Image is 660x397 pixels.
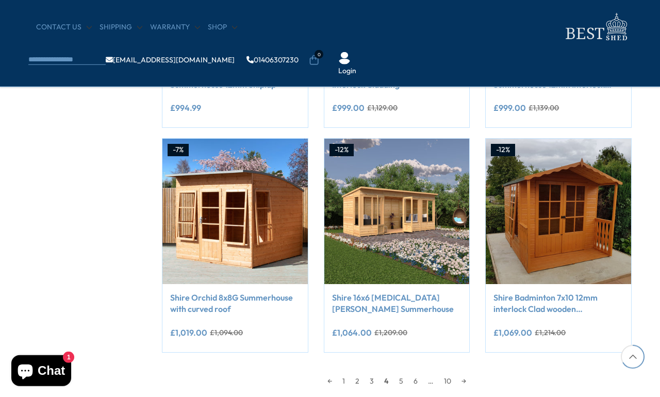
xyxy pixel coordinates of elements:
img: User Icon [338,52,351,64]
img: logo [559,10,632,44]
a: 3 [365,373,379,389]
a: 5 [394,373,408,389]
a: 2 [350,373,365,389]
del: £1,129.00 [367,104,398,111]
del: £1,209.00 [374,329,407,336]
a: Shire 16x6 [MEDICAL_DATA][PERSON_NAME] Summerhouse [332,292,462,315]
a: Shop [208,22,237,32]
ins: £999.00 [493,104,526,112]
a: Shire Orchid 8x8G Summerhouse with curved roof [170,292,300,315]
img: Shire Orchid 8x8G Summerhouse with curved roof - Best Shed [162,139,308,284]
a: → [456,373,471,389]
del: £1,214.00 [535,329,566,336]
span: 0 [315,50,323,59]
a: 0 [309,55,319,65]
del: £1,094.00 [210,329,243,336]
div: -7% [168,144,189,156]
a: CONTACT US [36,22,92,32]
a: ← [322,373,337,389]
a: Shire Badminton 7x10 12mm interlock Clad wooden Summerhouse [493,292,623,315]
a: [EMAIL_ADDRESS][DOMAIN_NAME] [106,56,235,63]
ins: £1,064.00 [332,328,372,337]
img: Shire Badminton 7x10 12mm interlock Clad wooden Summerhouse - Best Shed [486,139,631,284]
a: 1 [337,373,350,389]
span: 4 [379,373,394,389]
a: Warranty [150,22,200,32]
a: Login [338,66,356,76]
div: -12% [491,144,515,156]
inbox-online-store-chat: Shopify online store chat [8,355,74,389]
a: 01406307230 [246,56,299,63]
ins: £999.00 [332,104,365,112]
del: £1,139.00 [529,104,559,111]
a: 10 [439,373,456,389]
ins: £1,019.00 [170,328,207,337]
ins: £1,069.00 [493,328,532,337]
ins: £994.99 [170,104,201,112]
a: Shipping [100,22,142,32]
a: 6 [408,373,423,389]
span: … [423,373,439,389]
div: -12% [329,144,354,156]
